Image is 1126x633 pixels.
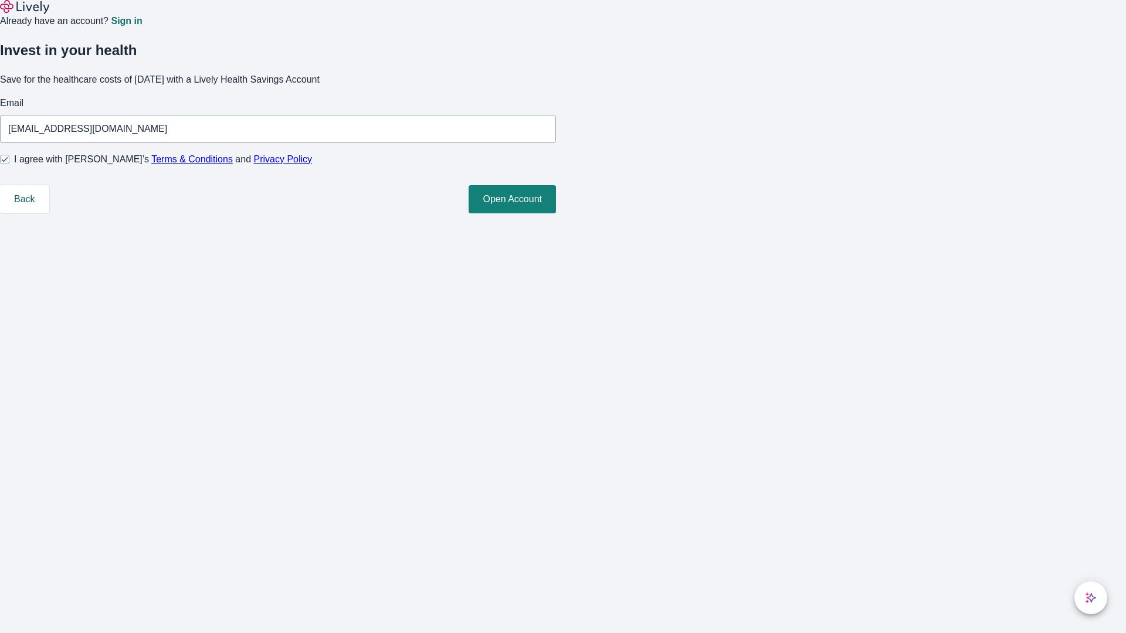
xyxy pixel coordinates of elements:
button: chat [1074,581,1107,614]
button: Open Account [469,185,556,213]
span: I agree with [PERSON_NAME]’s and [14,152,312,166]
a: Terms & Conditions [151,154,233,164]
a: Privacy Policy [254,154,313,164]
a: Sign in [111,16,142,26]
svg: Lively AI Assistant [1085,592,1097,604]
